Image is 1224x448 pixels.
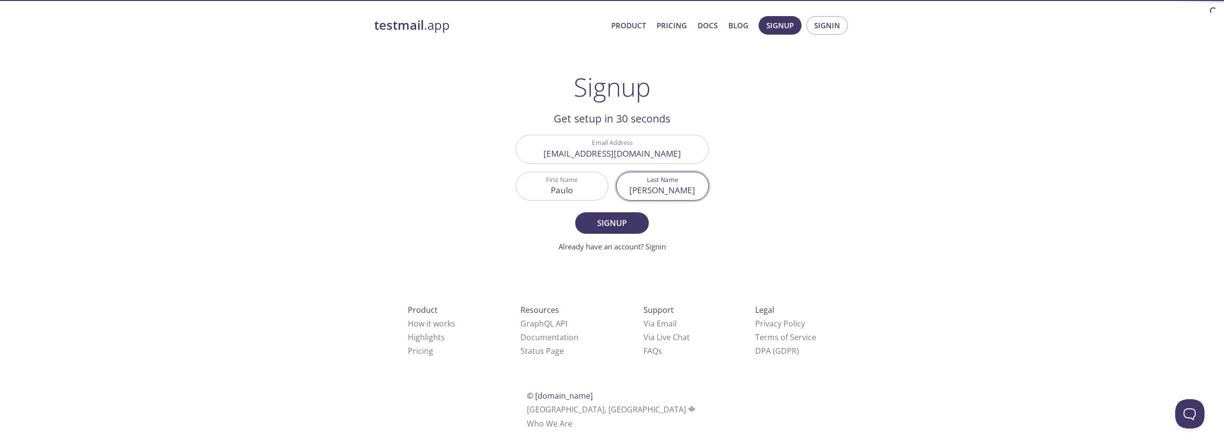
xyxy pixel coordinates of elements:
a: Highlights [408,332,445,343]
a: Pricing [657,19,687,32]
button: Signin [806,16,848,35]
a: How it works [408,318,455,329]
a: Terms of Service [755,332,816,343]
button: Signup [575,212,648,234]
span: Support [643,305,674,315]
a: GraphQL API [521,318,567,329]
a: Via Live Chat [643,332,690,343]
a: Blog [728,19,748,32]
h1: Signup [574,72,651,102]
a: testmail.app [374,17,603,34]
span: Product [408,305,438,315]
a: Docs [698,19,718,32]
a: Via Email [643,318,677,329]
a: Status Page [521,346,564,356]
a: DPA (GDPR) [755,346,799,356]
a: Who We Are [527,418,572,429]
a: Pricing [408,346,433,356]
span: s [658,346,662,356]
span: Signin [814,19,840,32]
a: Privacy Policy [755,318,805,329]
button: Signup [759,16,802,35]
span: [GEOGRAPHIC_DATA], [GEOGRAPHIC_DATA] [527,404,697,415]
a: Already have an account? Signin [559,242,666,251]
a: Documentation [521,332,579,343]
span: Resources [521,305,559,315]
a: Product [611,19,646,32]
span: Signup [586,216,638,230]
span: © [DOMAIN_NAME] [527,390,593,401]
span: Legal [755,305,774,315]
h2: Get setup in 30 seconds [516,110,709,127]
a: FAQ [643,346,662,356]
iframe: Help Scout Beacon - Open [1175,399,1204,428]
strong: testmail [374,17,424,34]
span: Signup [766,19,794,32]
